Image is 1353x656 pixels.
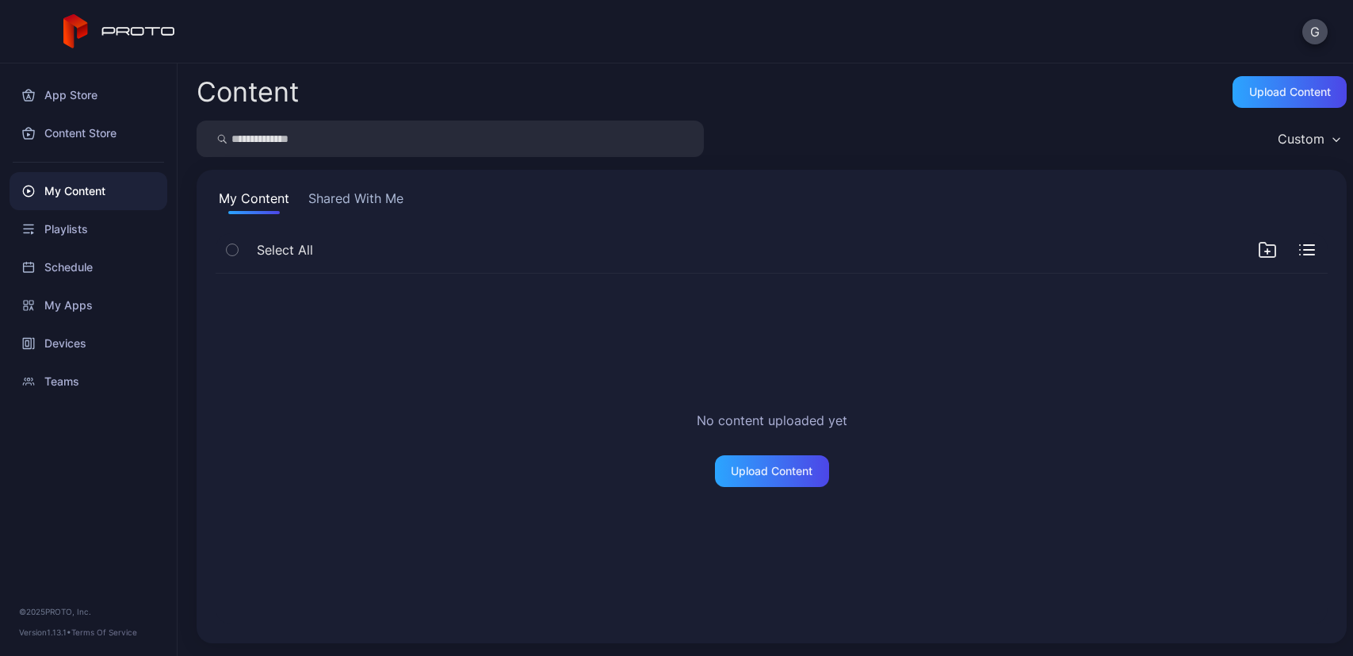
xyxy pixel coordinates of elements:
a: App Store [10,76,167,114]
a: Teams [10,363,167,401]
div: Upload Content [1249,86,1331,98]
a: My Apps [10,286,167,324]
span: Version 1.13.1 • [19,627,71,637]
a: Playlists [10,210,167,248]
a: Schedule [10,248,167,286]
a: Devices [10,324,167,363]
button: Upload Content [715,455,829,487]
a: My Content [10,172,167,210]
button: G [1302,19,1328,44]
button: My Content [216,189,292,214]
div: Content [197,79,299,105]
span: Select All [257,240,313,259]
div: © 2025 PROTO, Inc. [19,605,158,618]
div: Custom [1278,131,1324,147]
h2: No content uploaded yet [697,411,847,430]
button: Upload Content [1233,76,1347,108]
div: Upload Content [731,465,812,478]
button: Shared With Me [305,189,407,214]
a: Content Store [10,114,167,152]
a: Terms Of Service [71,627,137,637]
button: Custom [1270,121,1347,157]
